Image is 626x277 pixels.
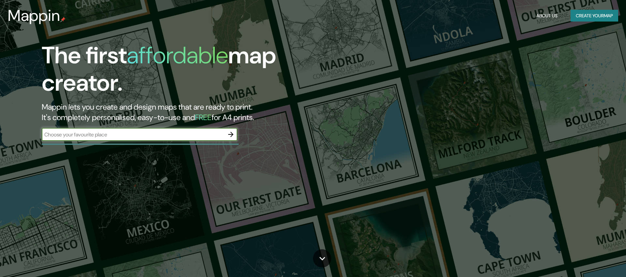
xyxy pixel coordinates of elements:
[195,112,212,122] h5: FREE
[534,10,560,22] button: About Us
[8,7,60,25] h3: Mappin
[42,131,224,138] input: Choose your favourite place
[571,10,618,22] button: Create yourmap
[42,102,355,123] h2: Mappin lets you create and design maps that are ready to print. It's completely personalised, eas...
[127,40,228,70] h1: affordable
[42,42,355,102] h1: The first map creator.
[60,17,66,22] img: mappin-pin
